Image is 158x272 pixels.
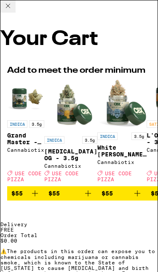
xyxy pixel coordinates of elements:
button: Add to bag [44,186,97,201]
div: Order Total [0,232,158,238]
div: FREE [0,227,158,232]
div: $0.00 [0,238,158,243]
button: Add to bag [7,186,44,201]
img: Cannabiotix - Grand Master - 3.5g [7,79,44,116]
h2: Add to meet the order minimum [7,66,151,75]
a: Open page for White Walker OG - 3.5g from Cannabiotix [97,79,147,187]
p: INDICA [7,120,27,128]
span: USE CODE PIZZA [97,171,132,182]
p: INDICA [97,132,118,140]
p: 3.5g [131,132,147,140]
button: Add to bag [97,186,147,201]
a: Open page for Grand Master - 3.5g from Cannabiotix [7,79,44,187]
span: $55 [11,190,23,197]
p: INDICA [44,136,64,144]
div: Cannabiotix [97,159,147,165]
span: USE CODE PIZZA [44,171,79,182]
a: Open page for Jet Lag OG - 3.5g from Cannabiotix [44,79,97,187]
p: Grand Master - 3.5g [7,132,44,145]
p: 3.5g [29,120,44,128]
span: $55 [102,190,113,197]
img: Cannabiotix - White Walker OG - 3.5g [97,79,147,128]
span: USE CODE PIZZA [7,171,42,182]
h2: Your Cart [0,29,158,50]
p: 3.5g [82,136,97,144]
p: White [PERSON_NAME] - 3.5g [97,144,147,158]
div: Delivery [0,222,158,227]
img: Cannabiotix - Jet Lag OG - 3.5g [44,79,97,132]
span: ⚠️ [0,248,7,254]
span: $55 [48,190,60,197]
div: Cannabiotix [44,163,97,169]
div: Cannabiotix [7,147,44,153]
p: [MEDICAL_DATA] OG - 3.5g [44,148,97,161]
